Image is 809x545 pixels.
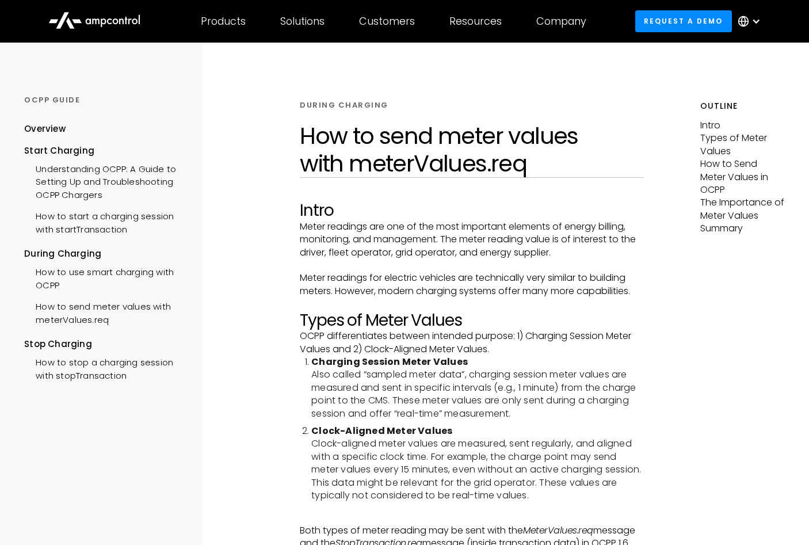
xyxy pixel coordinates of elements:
[449,15,502,28] div: Resources
[24,123,66,144] a: Overview
[201,15,246,28] div: Products
[300,512,643,524] p: ‍
[359,15,415,28] div: Customers
[300,330,643,356] p: OCPP differentiates between intended purpose: 1) Charging Session Meter Values and 2) Clock-Align...
[24,95,186,105] div: OCPP GUIDE
[311,424,452,437] strong: Clock-Aligned Meter Values
[700,222,785,235] p: Summary
[24,260,186,295] a: How to use smart charging with OCPP
[280,15,325,28] div: Solutions
[300,298,643,310] p: ‍
[700,132,785,158] p: Types of Meter Values
[300,311,643,330] h2: Types of Meter Values
[300,201,643,220] h2: Intro
[300,122,643,177] h1: How to send meter values with meterValues.req
[24,157,186,204] a: Understanding OCPP: A Guide to Setting Up and Troubleshooting OCPP Chargers
[536,15,586,28] div: Company
[300,272,643,298] p: Meter readings for electric vehicles are technically very similar to building meters. However, mo...
[300,220,643,259] p: Meter readings are one of the most important elements of energy billing, monitoring, and manageme...
[635,10,732,32] a: Request a demo
[24,247,186,260] div: During Charging
[24,204,186,239] a: How to start a charging session with startTransaction
[700,100,785,112] h5: Outline
[523,524,593,537] em: MeterValues.req
[700,119,785,132] p: Intro
[24,123,66,135] div: Overview
[311,356,643,420] li: Also called “sampled meter data”, charging session meter values are measured and sent in specific...
[24,350,186,385] a: How to stop a charging session with stopTransaction
[311,425,643,502] li: Clock-aligned meter values are measured, sent regularly, and aligned with a specific clock time. ...
[700,158,785,196] p: How to Send Meter Values in OCPP
[311,355,468,368] strong: Charging Session Meter Values
[700,196,785,222] p: The Importance of Meter Values
[24,295,186,329] a: How to send meter values with meterValues.req
[300,259,643,272] p: ‍
[24,338,186,350] div: Stop Charging
[24,144,186,157] div: Start Charging
[300,100,388,110] div: DURING CHARGING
